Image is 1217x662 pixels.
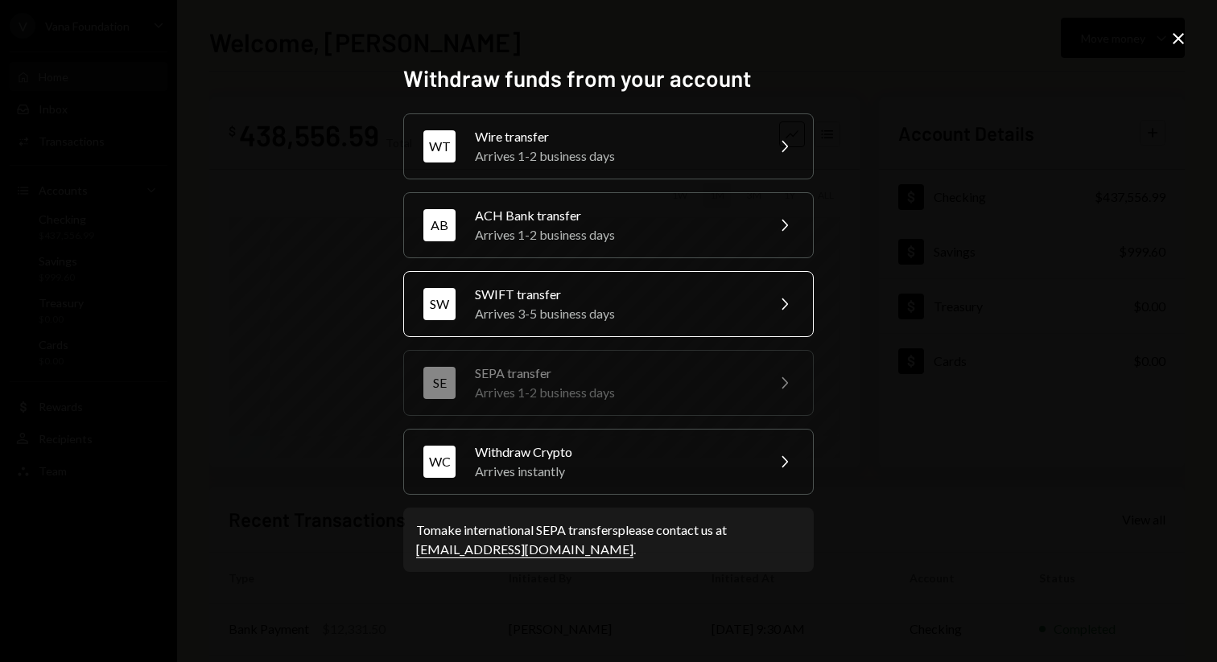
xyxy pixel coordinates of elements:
div: Arrives 1-2 business days [475,383,755,402]
button: SESEPA transferArrives 1-2 business days [403,350,814,416]
div: WC [423,446,456,478]
div: SWIFT transfer [475,285,755,304]
button: WTWire transferArrives 1-2 business days [403,113,814,179]
div: Arrives instantly [475,462,755,481]
div: Wire transfer [475,127,755,146]
div: ACH Bank transfer [475,206,755,225]
a: [EMAIL_ADDRESS][DOMAIN_NAME] [416,541,633,558]
button: WCWithdraw CryptoArrives instantly [403,429,814,495]
button: SWSWIFT transferArrives 3-5 business days [403,271,814,337]
div: Arrives 1-2 business days [475,225,755,245]
div: SE [423,367,456,399]
div: To make international SEPA transfers please contact us at . [416,520,801,559]
button: ABACH Bank transferArrives 1-2 business days [403,192,814,258]
h2: Withdraw funds from your account [403,63,814,94]
div: Arrives 1-2 business days [475,146,755,166]
div: AB [423,209,456,241]
div: WT [423,130,456,162]
div: Withdraw Crypto [475,442,755,462]
div: SW [423,288,456,320]
div: SEPA transfer [475,364,755,383]
div: Arrives 3-5 business days [475,304,755,323]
